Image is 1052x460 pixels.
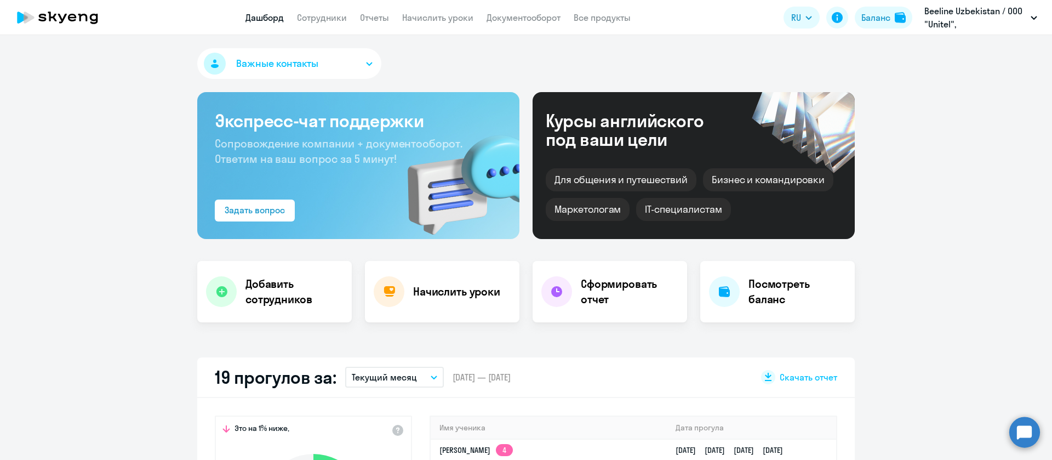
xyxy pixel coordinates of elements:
[581,276,678,307] h4: Сформировать отчет
[345,367,444,388] button: Текущий месяц
[215,366,336,388] h2: 19 прогулов за:
[215,137,462,166] span: Сопровождение компании + документооборот. Ответим на ваш вопрос за 5 минут!
[636,198,730,221] div: IT-специалистам
[215,110,502,132] h3: Экспресс-чат поддержки
[487,12,561,23] a: Документооборот
[676,445,792,455] a: [DATE][DATE][DATE][DATE]
[546,198,630,221] div: Маркетологам
[439,445,513,455] a: [PERSON_NAME]4
[245,12,284,23] a: Дашборд
[215,200,295,222] button: Задать вопрос
[791,11,801,24] span: RU
[861,11,890,24] div: Баланс
[245,276,343,307] h4: Добавить сотрудников
[413,284,500,299] h4: Начислить уроки
[496,444,513,456] app-skyeng-badge: 4
[352,371,417,384] p: Текущий месяц
[546,111,733,149] div: Курсы английского под ваши цели
[546,168,696,191] div: Для общения и путешествий
[919,4,1043,31] button: Beeline Uzbekistan / ООО "Unitel", [GEOGRAPHIC_DATA]
[360,12,389,23] a: Отчеты
[703,168,833,191] div: Бизнес и командировки
[225,203,285,217] div: Задать вопрос
[574,12,631,23] a: Все продукты
[402,12,473,23] a: Начислить уроки
[235,423,289,436] span: Это на 1% ниже,
[431,417,667,439] th: Имя ученика
[855,7,912,29] button: Балансbalance
[453,371,511,383] span: [DATE] — [DATE]
[197,48,381,79] button: Важные контакты
[784,7,820,29] button: RU
[895,12,906,23] img: balance
[236,56,318,71] span: Важные контакты
[748,276,846,307] h4: Посмотреть баланс
[667,417,836,439] th: Дата прогула
[924,4,1026,31] p: Beeline Uzbekistan / ООО "Unitel", [GEOGRAPHIC_DATA]
[780,371,837,383] span: Скачать отчет
[392,116,519,239] img: bg-img
[297,12,347,23] a: Сотрудники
